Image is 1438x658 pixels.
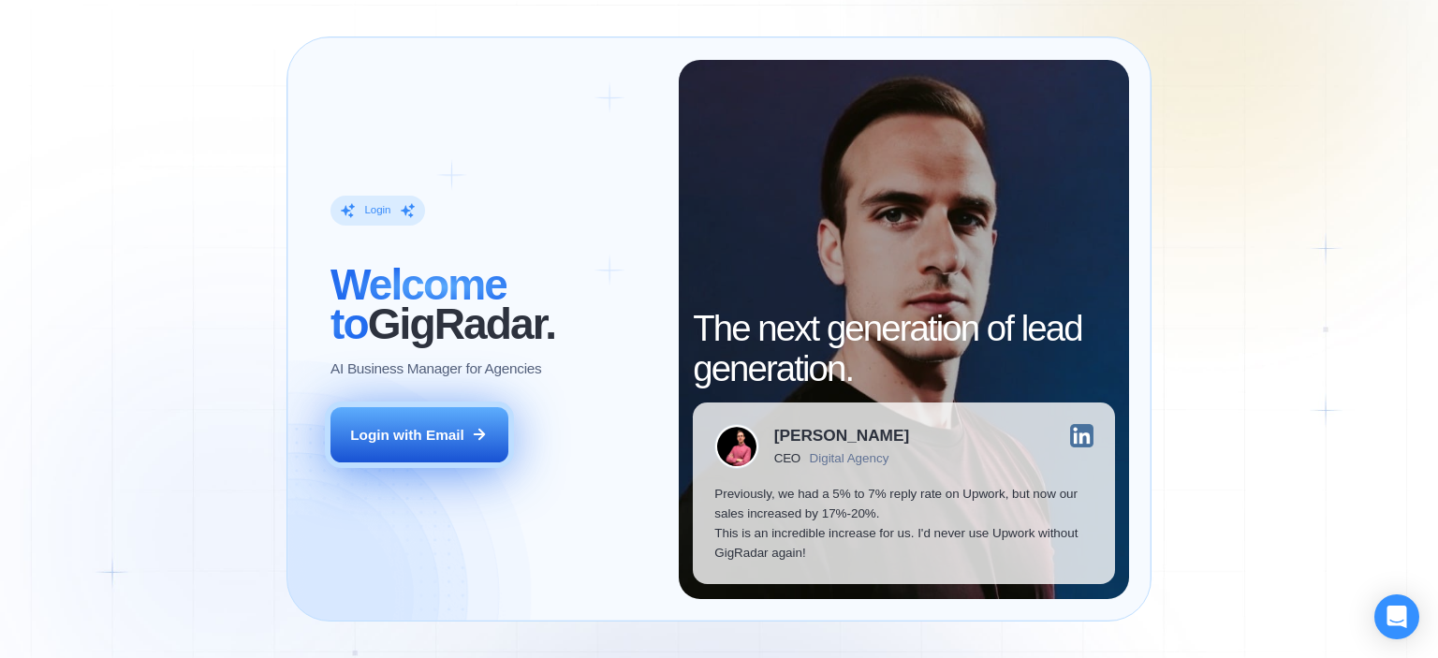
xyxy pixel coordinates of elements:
div: Open Intercom Messenger [1374,594,1419,639]
p: Previously, we had a 5% to 7% reply rate on Upwork, but now our sales increased by 17%-20%. This ... [714,484,1093,563]
div: Login [364,203,390,217]
h2: ‍ GigRadar. [330,265,657,344]
p: AI Business Manager for Agencies [330,358,541,378]
div: Digital Agency [810,451,889,465]
h2: The next generation of lead generation. [693,309,1115,387]
div: [PERSON_NAME] [774,428,909,444]
div: Login with Email [350,425,464,445]
span: Welcome to [330,260,506,348]
div: CEO [774,451,800,465]
button: Login with Email [330,407,508,463]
